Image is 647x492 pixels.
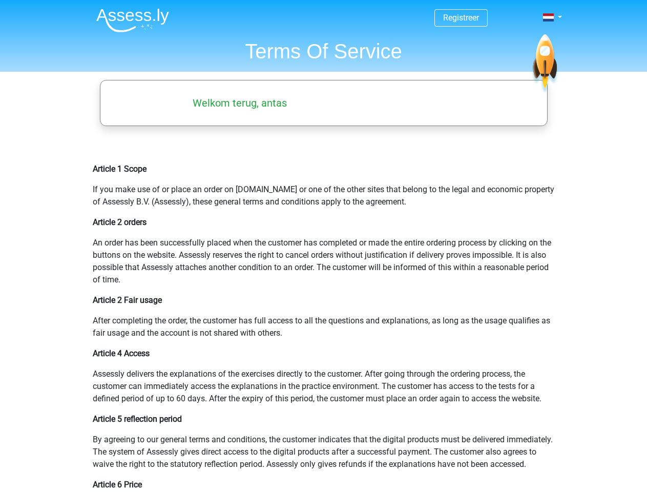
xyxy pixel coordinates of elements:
[93,480,142,489] b: Article 6 Price
[93,164,147,174] b: Article 1 Scope
[96,8,169,32] img: Assessly
[93,368,555,405] p: Assessly delivers the explanations of the exercises directly to the customer. After going through...
[93,183,555,208] p: If you make use of or place an order on [DOMAIN_NAME] or one of the other sites that belong to th...
[93,348,150,358] b: Article 4 Access
[531,34,559,94] img: spaceship.7d73109d6933.svg
[93,414,182,424] b: Article 5 reflection period
[93,217,147,227] b: Article 2 orders
[113,97,367,109] h5: Welkom terug, antas
[93,295,162,305] b: Article 2 Fair usage
[93,315,555,339] p: After completing the order, the customer has full access to all the questions and explanations, a...
[93,434,555,470] p: By agreeing to our general terms and conditions, the customer indicates that the digital products...
[93,237,555,286] p: An order has been successfully placed when the customer has completed or made the entire ordering...
[443,13,479,23] a: Registreer
[88,39,559,64] h1: Terms Of Service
